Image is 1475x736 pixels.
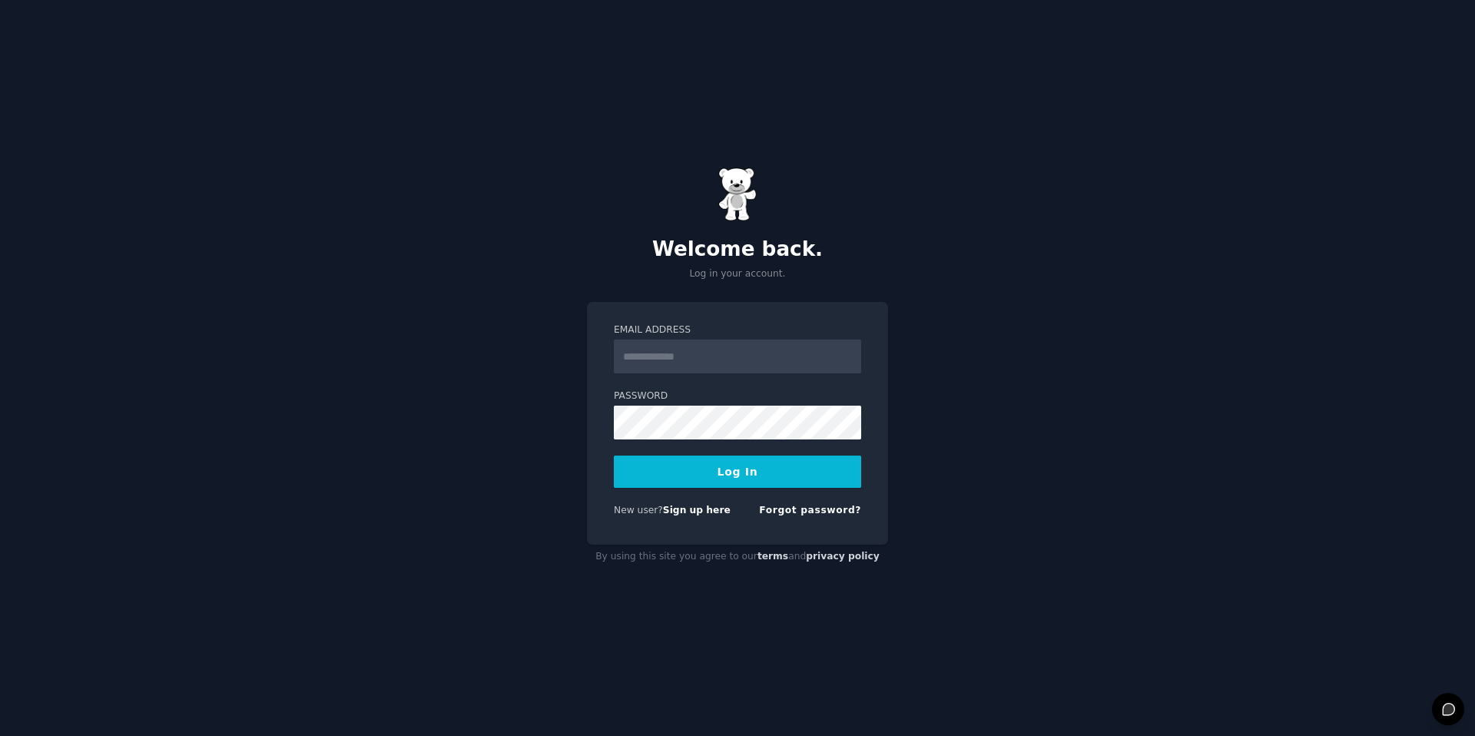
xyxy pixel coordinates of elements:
div: By using this site you agree to our and [587,545,888,569]
a: terms [757,551,788,562]
button: Log In [614,456,861,488]
a: privacy policy [806,551,880,562]
img: Gummy Bear [718,167,757,221]
a: Forgot password? [759,505,861,516]
label: Password [614,390,861,403]
p: Log in your account. [587,267,888,281]
label: Email Address [614,323,861,337]
span: New user? [614,505,663,516]
a: Sign up here [663,505,731,516]
h2: Welcome back. [587,237,888,262]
